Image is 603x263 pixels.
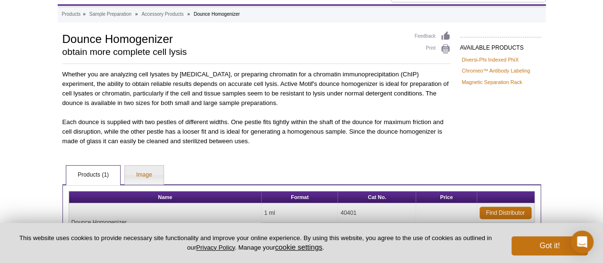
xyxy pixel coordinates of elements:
th: Name [69,191,262,203]
button: cookie settings [275,243,322,251]
a: Chromeo™ Antibody Labeling [462,66,530,75]
li: » [83,11,86,17]
th: Price [416,191,477,203]
th: Cat No. [338,191,416,203]
li: Dounce Homogenizer [194,11,240,17]
h2: obtain more complete cell lysis [62,48,405,56]
th: Format [262,191,338,203]
td: 1 ml [262,203,338,223]
a: Products [62,10,81,19]
a: Privacy Policy [196,244,235,251]
h2: AVAILABLE PRODUCTS [460,37,541,54]
td: Dounce Homogenizer [69,203,262,242]
a: Print [415,44,450,54]
a: Magnetic Separation Rack [462,78,522,86]
p: This website uses cookies to provide necessary site functionality and improve your online experie... [15,234,496,252]
a: Diversi-Phi Indexed PhiX [462,55,519,64]
li: » [135,11,138,17]
a: Products (1) [66,166,120,185]
a: Find Distributor [480,207,531,219]
a: Sample Preparation [89,10,131,19]
button: Got it! [511,236,588,255]
li: » [187,11,190,17]
div: Open Intercom Messenger [571,231,593,253]
p: Each dounce is supplied with two pestles of different widths. One pestle fits tightly within the ... [62,117,450,146]
a: Feedback [415,31,450,42]
h1: Dounce Homogenizer [62,31,405,45]
a: Image [125,166,164,185]
a: Accessory Products [142,10,184,19]
td: 40401 [338,203,416,223]
p: Whether you are analyzing cell lysates by [MEDICAL_DATA], or preparing chromatin for a chromatin ... [62,70,450,108]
